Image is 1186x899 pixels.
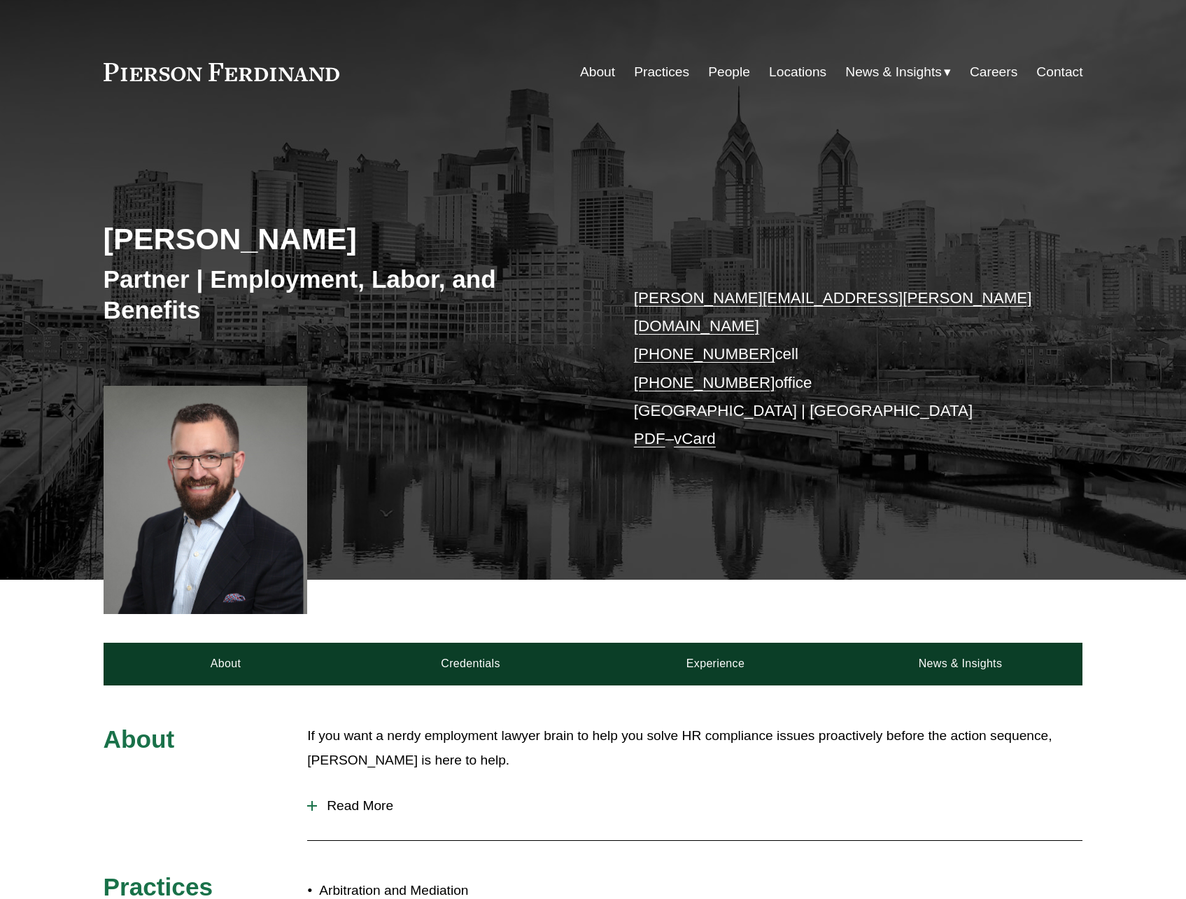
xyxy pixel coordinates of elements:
[970,59,1017,85] a: Careers
[348,643,593,685] a: Credentials
[708,59,750,85] a: People
[634,374,775,391] a: [PHONE_NUMBER]
[104,221,593,257] h2: [PERSON_NAME]
[104,643,348,685] a: About
[104,725,175,753] span: About
[593,643,838,685] a: Experience
[317,798,1082,814] span: Read More
[845,60,942,85] span: News & Insights
[307,724,1082,772] p: If you want a nerdy employment lawyer brain to help you solve HR compliance issues proactively be...
[580,59,615,85] a: About
[634,59,689,85] a: Practices
[845,59,951,85] a: folder dropdown
[769,59,826,85] a: Locations
[838,643,1082,685] a: News & Insights
[634,430,665,447] a: PDF
[307,788,1082,824] button: Read More
[634,345,775,363] a: [PHONE_NUMBER]
[1036,59,1082,85] a: Contact
[634,284,1042,454] p: cell office [GEOGRAPHIC_DATA] | [GEOGRAPHIC_DATA] –
[634,289,1032,335] a: [PERSON_NAME][EMAIL_ADDRESS][PERSON_NAME][DOMAIN_NAME]
[674,430,716,447] a: vCard
[104,264,593,325] h3: Partner | Employment, Labor, and Benefits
